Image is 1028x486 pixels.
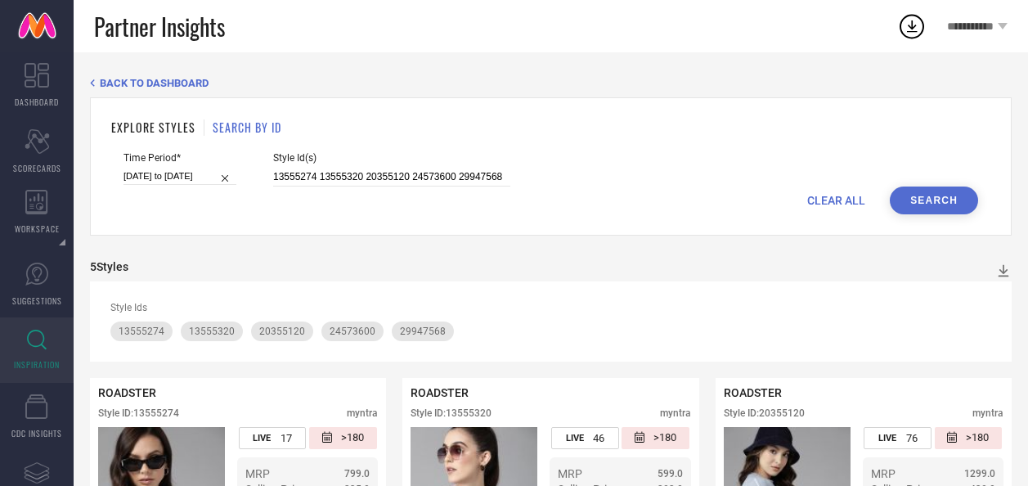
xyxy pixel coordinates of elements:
h1: SEARCH BY ID [213,119,281,136]
span: WORKSPACE [15,223,60,235]
h1: EXPLORE STYLES [111,119,195,136]
span: Partner Insights [94,10,225,43]
div: Back TO Dashboard [90,77,1012,89]
div: Number of days since the style was first listed on the platform [309,427,377,449]
div: Style ID: 13555320 [411,407,492,419]
span: Style Id(s) [273,152,510,164]
span: >180 [966,431,989,445]
div: Number of days the style has been live on the platform [551,427,619,449]
div: 5 Styles [90,260,128,273]
input: Select time period [123,168,236,185]
span: 24573600 [330,326,375,337]
div: Open download list [897,11,927,41]
span: 13555320 [189,326,235,337]
div: myntra [660,407,691,419]
span: SCORECARDS [13,162,61,174]
span: 17 [281,432,292,444]
span: BACK TO DASHBOARD [100,77,209,89]
span: DASHBOARD [15,96,59,108]
div: Number of days the style has been live on the platform [239,427,307,449]
div: Number of days since the style was first listed on the platform [935,427,1003,449]
span: ROADSTER [98,386,156,399]
span: 1299.0 [964,468,995,479]
span: SUGGESTIONS [12,295,62,307]
span: 13555274 [119,326,164,337]
span: 599.0 [658,468,683,479]
div: Style ID: 13555274 [98,407,179,419]
span: 20355120 [259,326,305,337]
div: myntra [972,407,1003,419]
span: CLEAR ALL [807,194,865,207]
span: INSPIRATION [14,358,60,371]
span: 799.0 [344,468,370,479]
button: Search [890,187,978,214]
div: Style ID: 20355120 [724,407,805,419]
span: >180 [341,431,364,445]
span: LIVE [566,433,584,443]
span: LIVE [878,433,896,443]
div: Number of days since the style was first listed on the platform [622,427,689,449]
input: Enter comma separated style ids e.g. 12345, 67890 [273,168,510,187]
div: Number of days the style has been live on the platform [864,427,931,449]
span: MRP [871,467,896,480]
span: ROADSTER [411,386,469,399]
span: ROADSTER [724,386,782,399]
span: Time Period* [123,152,236,164]
span: 29947568 [400,326,446,337]
span: 46 [593,432,604,444]
span: MRP [245,467,270,480]
span: 76 [906,432,918,444]
span: >180 [653,431,676,445]
span: CDC INSIGHTS [11,427,62,439]
span: LIVE [253,433,271,443]
span: MRP [558,467,582,480]
div: myntra [347,407,378,419]
div: Style Ids [110,302,991,313]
